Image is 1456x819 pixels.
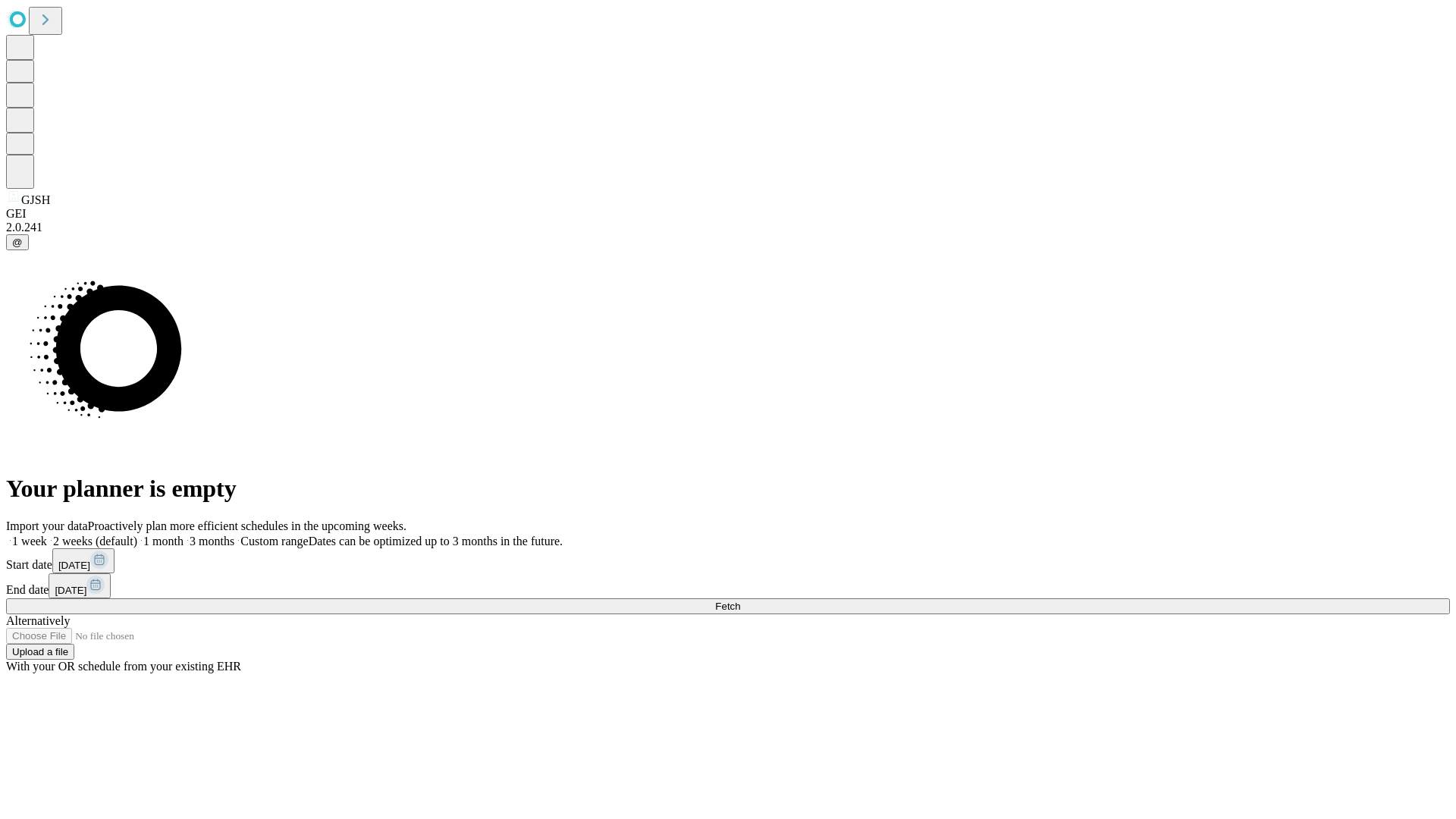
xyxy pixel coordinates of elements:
div: 2.0.241 [6,221,1450,234]
span: 3 months [190,535,234,548]
span: Import your data [6,519,88,532]
span: Proactively plan more efficient schedules in the upcoming weeks. [88,519,406,532]
button: [DATE] [49,573,111,598]
span: Dates can be optimized up to 3 months in the future. [309,535,563,548]
div: GEI [6,207,1450,221]
span: Custom range [240,535,308,548]
span: @ [12,237,23,248]
span: Alternatively [6,614,70,627]
span: With your OR schedule from your existing EHR [6,660,241,673]
button: Fetch [6,598,1450,614]
span: [DATE] [55,585,86,596]
button: @ [6,234,29,250]
div: End date [6,573,1450,598]
span: 1 week [12,535,47,548]
span: 1 month [143,535,184,548]
span: [DATE] [58,560,90,571]
h1: Your planner is empty [6,475,1450,503]
button: [DATE] [52,548,115,573]
button: Upload a file [6,644,74,660]
span: 2 weeks (default) [53,535,137,548]
span: Fetch [715,601,740,612]
span: GJSH [21,193,50,206]
div: Start date [6,548,1450,573]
